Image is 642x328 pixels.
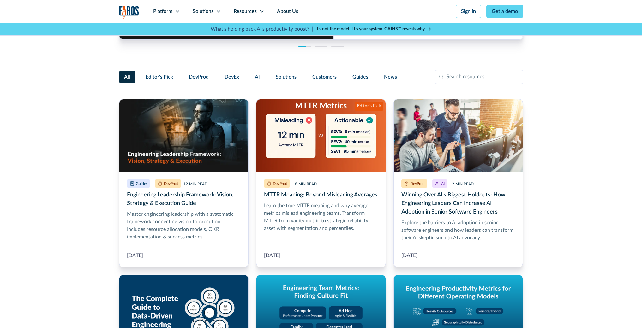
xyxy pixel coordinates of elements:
a: It’s not the model—it’s your system. GAINS™ reveals why [315,26,432,32]
span: Customers [312,73,337,81]
input: Search resources [435,70,523,84]
div: Resources [234,8,257,15]
img: two male senior software developers looking at computer screens in a busy office [394,99,523,172]
span: DevProd [189,73,209,81]
img: Logo of the analytics and reporting company Faros. [119,6,139,19]
p: What's holding back AI's productivity boost? | [211,25,313,33]
img: Realistic image of an engineering leader at work [119,99,249,172]
span: Guides [352,73,368,81]
a: Winning Over AI's Biggest Holdouts: How Engineering Leaders Can Increase AI Adoption in Senior So... [393,99,523,267]
a: Sign in [456,5,481,18]
span: AI [255,73,260,81]
span: Editor's Pick [146,73,173,81]
img: Illustration of misleading vs. actionable MTTR metrics [256,99,386,172]
span: All [124,73,130,81]
a: Engineering Leadership Framework: Vision, Strategy & Execution Guide [119,99,249,267]
span: News [384,73,397,81]
a: MTTR Meaning: Beyond Misleading Averages [256,99,386,267]
form: Filter Form [119,70,523,84]
span: DevEx [225,73,239,81]
span: Solutions [276,73,297,81]
strong: It’s not the model—it’s your system. GAINS™ reveals why [315,27,425,31]
div: Solutions [193,8,213,15]
div: Platform [153,8,172,15]
a: home [119,6,139,19]
a: Get a demo [486,5,523,18]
